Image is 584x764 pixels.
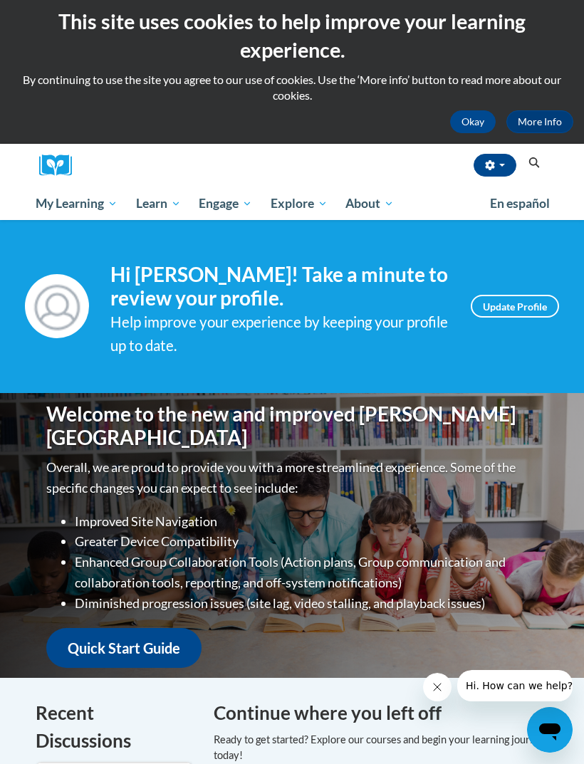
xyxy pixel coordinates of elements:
[490,196,550,211] span: En español
[474,154,516,177] button: Account Settings
[75,593,538,614] li: Diminished progression issues (site lag, video stalling, and playback issues)
[39,155,82,177] img: Logo brand
[457,670,573,701] iframe: Message from company
[26,187,127,220] a: My Learning
[11,7,573,65] h2: This site uses cookies to help improve your learning experience.
[189,187,261,220] a: Engage
[423,673,452,701] iframe: Close message
[46,628,202,669] a: Quick Start Guide
[527,707,573,753] iframe: Button to launch messaging window
[481,189,559,219] a: En español
[214,699,548,727] h4: Continue where you left off
[46,402,538,450] h1: Welcome to the new and improved [PERSON_NAME][GEOGRAPHIC_DATA]
[471,295,559,318] a: Update Profile
[75,552,538,593] li: Enhanced Group Collaboration Tools (Action plans, Group communication and collaboration tools, re...
[25,274,89,338] img: Profile Image
[127,187,190,220] a: Learn
[337,187,404,220] a: About
[523,155,545,172] button: Search
[36,195,118,212] span: My Learning
[136,195,181,212] span: Learn
[199,195,252,212] span: Engage
[110,310,449,357] div: Help improve your experience by keeping your profile up to date.
[36,699,192,755] h4: Recent Discussions
[75,511,538,532] li: Improved Site Navigation
[506,110,573,133] a: More Info
[345,195,394,212] span: About
[75,531,538,552] li: Greater Device Compatibility
[11,72,573,103] p: By continuing to use the site you agree to our use of cookies. Use the ‘More info’ button to read...
[25,187,559,220] div: Main menu
[46,457,538,498] p: Overall, we are proud to provide you with a more streamlined experience. Some of the specific cha...
[39,155,82,177] a: Cox Campus
[271,195,328,212] span: Explore
[261,187,337,220] a: Explore
[450,110,496,133] button: Okay
[110,263,449,310] h4: Hi [PERSON_NAME]! Take a minute to review your profile.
